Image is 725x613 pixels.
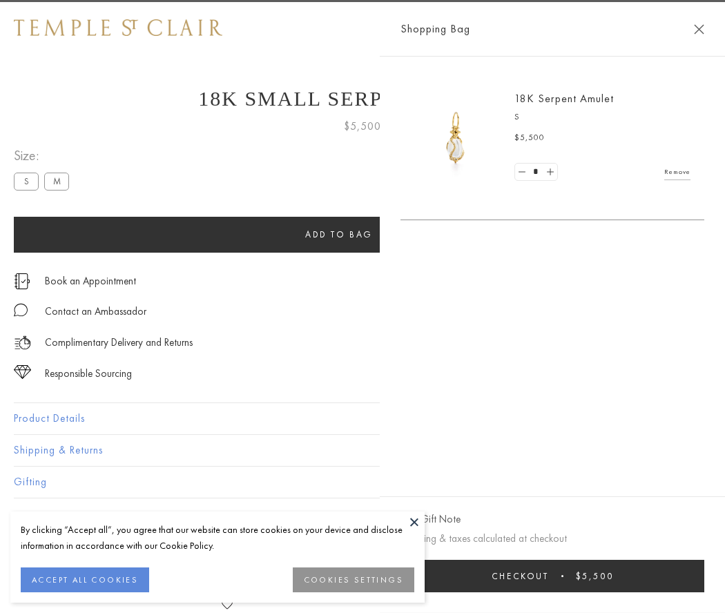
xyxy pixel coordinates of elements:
[400,20,470,38] span: Shopping Bag
[400,530,704,547] p: Shipping & taxes calculated at checkout
[293,567,414,592] button: COOKIES SETTINGS
[344,117,381,135] span: $5,500
[414,97,497,179] img: P51836-E11SERPPV
[44,173,69,190] label: M
[14,365,31,379] img: icon_sourcing.svg
[305,228,373,240] span: Add to bag
[664,164,690,179] a: Remove
[400,560,704,592] button: Checkout $5,500
[45,334,193,351] p: Complimentary Delivery and Returns
[514,131,545,145] span: $5,500
[14,273,30,289] img: icon_appointment.svg
[14,173,39,190] label: S
[45,365,132,382] div: Responsible Sourcing
[492,570,549,582] span: Checkout
[14,334,31,351] img: icon_delivery.svg
[14,403,711,434] button: Product Details
[514,110,690,124] p: S
[21,567,149,592] button: ACCEPT ALL COOKIES
[45,303,146,320] div: Contact an Ambassador
[14,303,28,317] img: MessageIcon-01_2.svg
[14,87,711,110] h1: 18K Small Serpent Amulet
[14,467,711,498] button: Gifting
[14,217,664,253] button: Add to bag
[515,164,529,181] a: Set quantity to 0
[694,24,704,35] button: Close Shopping Bag
[14,435,711,466] button: Shipping & Returns
[576,570,614,582] span: $5,500
[400,511,461,528] button: Add Gift Note
[21,522,414,554] div: By clicking “Accept all”, you agree that our website can store cookies on your device and disclos...
[45,273,136,289] a: Book an Appointment
[514,91,614,106] a: 18K Serpent Amulet
[543,164,557,181] a: Set quantity to 2
[14,144,75,167] span: Size:
[14,19,222,36] img: Temple St. Clair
